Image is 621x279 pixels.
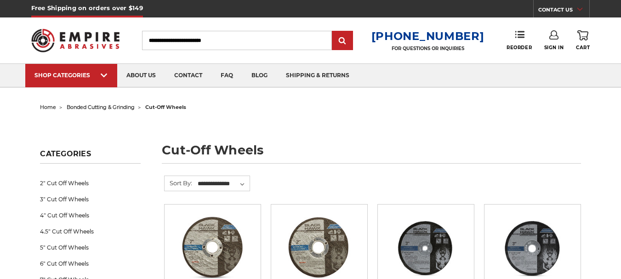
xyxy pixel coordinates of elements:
[544,45,564,51] span: Sign In
[40,207,140,223] a: 4" Cut Off Wheels
[538,5,589,17] a: CONTACT US
[507,30,532,50] a: Reorder
[34,72,108,79] div: SHOP CATEGORIES
[576,45,590,51] span: Cart
[40,239,140,256] a: 5" Cut Off Wheels
[67,104,135,110] a: bonded cutting & grinding
[277,64,359,87] a: shipping & returns
[145,104,186,110] span: cut-off wheels
[40,104,56,110] a: home
[333,32,352,50] input: Submit
[31,23,120,57] img: Empire Abrasives
[162,144,581,164] h1: cut-off wheels
[40,175,140,191] a: 2" Cut Off Wheels
[371,46,484,51] p: FOR QUESTIONS OR INQUIRIES
[371,29,484,43] a: [PHONE_NUMBER]
[507,45,532,51] span: Reorder
[165,176,192,190] label: Sort By:
[242,64,277,87] a: blog
[40,256,140,272] a: 6" Cut Off Wheels
[40,191,140,207] a: 3" Cut Off Wheels
[40,223,140,239] a: 4.5" Cut Off Wheels
[196,177,250,191] select: Sort By:
[40,149,140,164] h5: Categories
[576,30,590,51] a: Cart
[211,64,242,87] a: faq
[117,64,165,87] a: about us
[165,64,211,87] a: contact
